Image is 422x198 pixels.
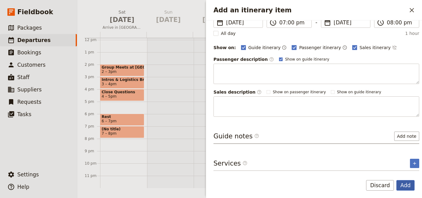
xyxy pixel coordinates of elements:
span: Bookings [17,49,41,56]
div: 9 pm [85,149,100,154]
div: Rest6 – 7pm [100,114,144,126]
button: Add [396,180,415,191]
span: Close Questions [102,90,143,94]
label: Sales description [213,89,262,95]
span: Show on passenger itinerary [273,90,326,95]
button: Add service inclusion [410,159,419,168]
div: 12 pm [85,37,100,42]
span: [DATE] [149,15,188,24]
label: Passenger description [213,56,274,62]
span: ​ [216,19,224,26]
span: Packages [17,25,42,31]
span: [DATE] [334,19,366,26]
span: Tasks [17,111,32,117]
span: 4 – 5pm [102,94,116,99]
span: Guide itinerary [248,44,281,51]
span: ​ [269,57,274,62]
span: Settings [17,171,39,178]
div: 8 pm [85,136,100,141]
button: Discard [366,180,394,191]
div: Close Questions4 – 5pm [100,89,144,101]
span: 6 – 7pm [102,119,116,123]
h2: Sun [149,9,188,24]
span: Sales itinerary [360,44,391,51]
span: [DATE] [103,15,141,24]
input: ​ [279,19,308,26]
span: Passenger itinerary [299,44,341,51]
button: Add note [394,132,419,141]
span: All day [221,30,236,36]
span: ​ [257,90,262,95]
div: 7 pm [85,124,100,129]
span: Departures [17,37,51,43]
span: 1 hour [405,30,419,36]
span: ​ [269,19,277,26]
span: Group Meets at [GEOGRAPHIC_DATA] [102,65,143,70]
span: Suppliers [17,86,42,93]
button: Sat [DATE]Arrive in [GEOGRAPHIC_DATA] [100,9,146,32]
div: 1 pm [85,50,100,55]
span: Rest [102,115,143,119]
h3: Guide notes [213,132,259,141]
span: (No title) [102,127,143,131]
div: Intros & Logistics Briefing3 – 4pm [100,77,144,89]
h3: Services [213,159,247,168]
span: ​ [254,133,259,138]
span: 3 – 4pm [102,82,116,86]
div: 10 pm [85,161,100,166]
h2: Add an itinerary item [213,6,407,15]
span: Help [17,184,29,190]
span: Show on guide itinerary [337,90,381,95]
input: ​ [387,19,415,26]
button: Time shown on passenger itinerary [342,44,347,51]
div: Show on: [213,44,236,51]
span: Customers [17,62,45,68]
button: Close drawer [407,5,417,15]
div: Group Meets at [GEOGRAPHIC_DATA]2 – 3pm [100,64,144,76]
div: 2 pm [85,62,100,67]
span: [DATE] [226,19,259,26]
span: 2 – 3pm [102,70,116,74]
div: 4 pm [85,87,100,92]
span: Intros & Logistics Briefing [102,78,143,82]
span: Staff [17,74,30,80]
div: 6 pm [85,112,100,116]
button: Time not shown on sales itinerary [392,44,397,51]
div: (No title)7 – 8pm [100,126,144,138]
button: Sun [DATE] [146,9,193,27]
div: 3 pm [85,74,100,79]
span: Requests [17,99,41,105]
div: 5 pm [85,99,100,104]
span: 7 – 8pm [102,131,116,136]
span: ​ [377,19,384,26]
span: ​ [243,161,247,168]
span: Fieldbook [17,7,53,17]
span: Arrive in [GEOGRAPHIC_DATA] [100,25,144,30]
span: ​ [324,19,331,26]
div: 11 pm [85,173,100,178]
h2: Sat [103,9,141,24]
span: ​ [243,161,247,166]
span: Show on guide itinerary [285,57,329,62]
span: ​ [254,133,259,141]
button: Time shown on guide itinerary [282,44,287,51]
span: - [315,19,317,28]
